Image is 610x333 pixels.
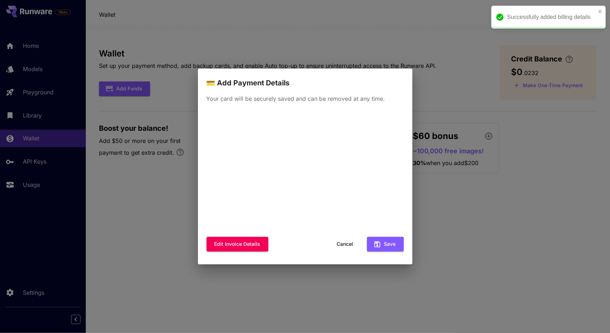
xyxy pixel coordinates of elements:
[198,69,412,89] h2: 💳 Add Payment Details
[367,237,404,252] button: Save
[598,9,603,14] button: close
[207,237,268,252] button: Edit invoice details
[507,13,596,21] div: Successfully added billing details
[329,237,361,252] button: Cancel
[207,94,404,103] p: Your card will be securely saved and can be removed at any time.
[205,110,405,233] iframe: Secure payment input frame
